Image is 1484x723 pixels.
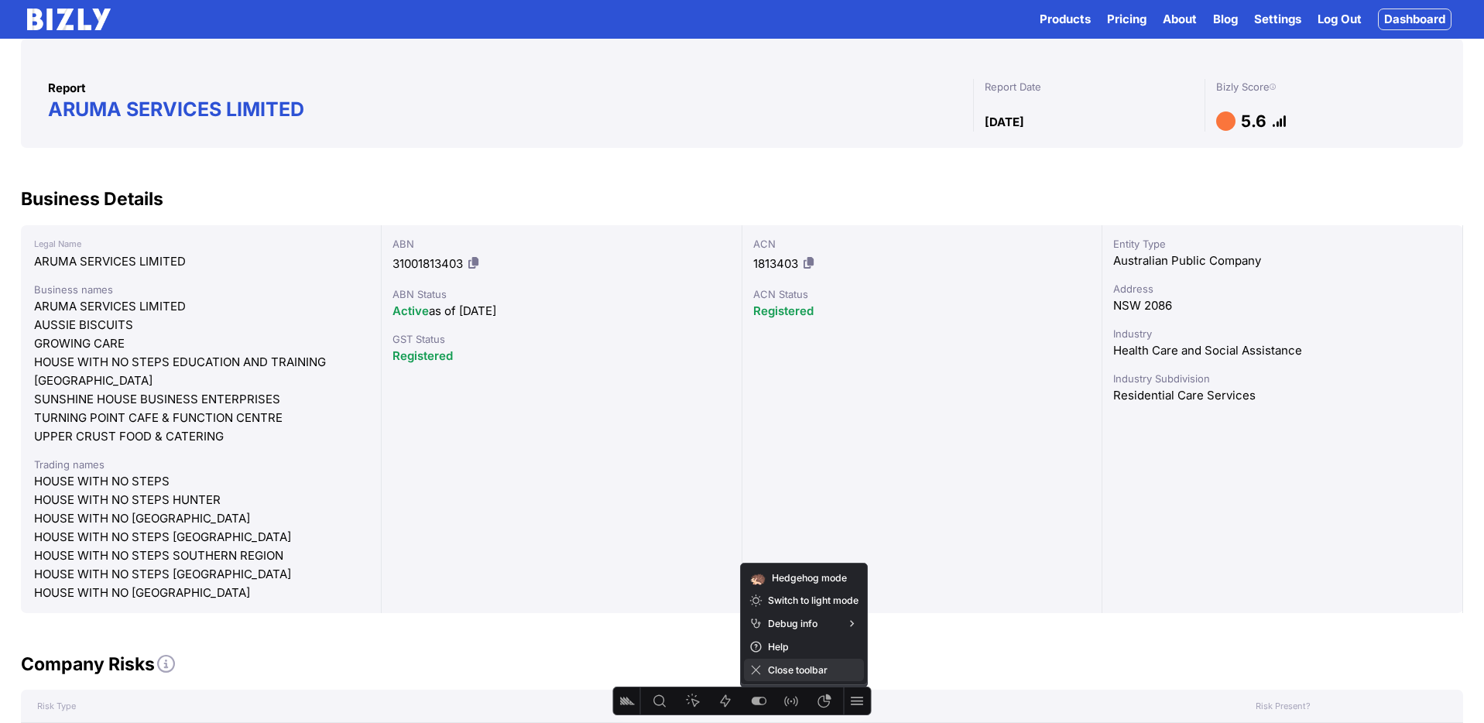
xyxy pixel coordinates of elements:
[34,334,367,353] div: GROWING CARE
[21,652,1464,677] h2: Company Risks
[753,286,1092,302] div: ACN Status
[1113,281,1451,296] div: Address
[1113,252,1451,270] div: Australian Public Company
[1216,79,1287,94] div: Bizly Score
[392,302,731,320] div: as of [DATE]
[985,113,1194,132] div: [DATE]
[1113,296,1451,315] div: NSW 2086
[34,297,367,316] div: ARUMA SERVICES LIMITED
[34,528,367,547] div: HOUSE WITH NO STEPS [GEOGRAPHIC_DATA]
[1254,10,1301,29] a: Settings
[34,252,367,271] div: ARUMA SERVICES LIMITED
[34,457,367,472] div: Trading names
[1113,236,1451,252] div: Entity Type
[34,584,367,602] div: HOUSE WITH NO [GEOGRAPHIC_DATA]
[1107,10,1146,29] a: Pricing
[392,348,453,363] span: Registered
[1378,9,1451,30] a: Dashboard
[1113,371,1451,386] div: Industry Subdivision
[34,427,367,446] div: UPPER CRUST FOOD & CATERING
[34,491,367,509] div: HOUSE WITH NO STEPS HUNTER
[34,236,367,252] div: Legal Name
[34,509,367,528] div: HOUSE WITH NO [GEOGRAPHIC_DATA]
[753,303,814,318] span: Registered
[392,303,429,318] span: Active
[34,372,367,390] div: [GEOGRAPHIC_DATA]
[34,390,367,409] div: SUNSHINE HOUSE BUSINESS ENTERPRISES
[1223,701,1343,711] div: Risk Present?
[753,255,798,270] span: 1813403
[34,565,367,584] div: HOUSE WITH NO STEPS [GEOGRAPHIC_DATA]
[1113,341,1451,360] div: Health Care and Social Assistance
[34,409,367,427] div: TURNING POINT CAFE & FUNCTION CENTRE
[1318,10,1362,29] a: Log Out
[21,701,1223,711] div: Risk Type
[1213,10,1238,29] a: Blog
[34,316,367,334] div: AUSSIE BISCUITS
[21,187,1464,211] h2: Business Details
[753,236,1092,252] div: ACN
[392,331,731,347] div: GST Status
[48,79,974,98] div: Report
[1113,326,1451,341] div: Industry
[1040,10,1091,29] button: Products
[392,236,731,252] div: ABN
[985,79,1194,94] div: Report Date
[392,286,731,302] div: ABN Status
[392,255,463,270] span: 31001813403
[1113,386,1451,405] div: Residential Care Services
[34,472,367,491] div: HOUSE WITH NO STEPS
[48,98,974,121] h1: ARUMA SERVICES LIMITED
[34,547,367,565] div: HOUSE WITH NO STEPS SOUTHERN REGION
[1163,10,1197,29] a: About
[1241,111,1266,132] h1: 5.6
[34,282,367,297] div: Business names
[34,353,367,372] div: HOUSE WITH NO STEPS EDUCATION AND TRAINING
